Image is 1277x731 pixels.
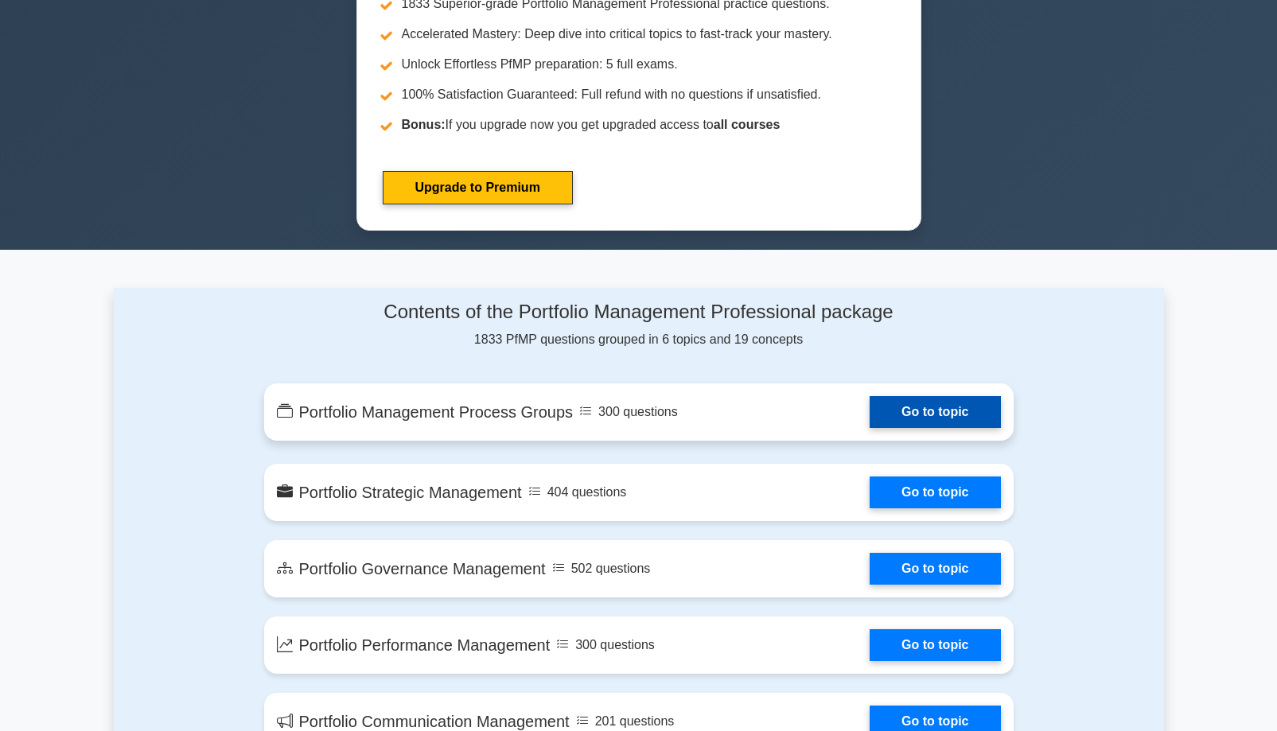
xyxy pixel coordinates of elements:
a: Go to topic [870,629,1000,661]
a: Upgrade to Premium [383,171,573,204]
a: Go to topic [870,396,1000,428]
a: Go to topic [870,476,1000,508]
a: Go to topic [870,553,1000,585]
div: 1833 PfMP questions grouped in 6 topics and 19 concepts [264,301,1014,349]
h4: Contents of the Portfolio Management Professional package [264,301,1014,324]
